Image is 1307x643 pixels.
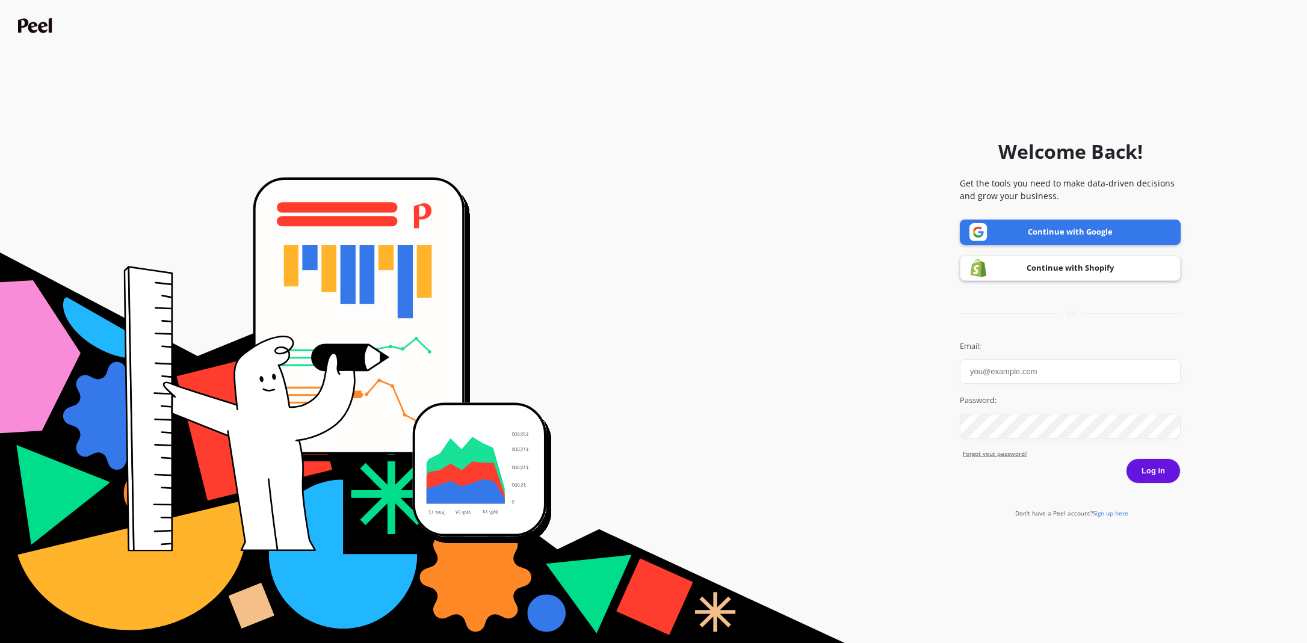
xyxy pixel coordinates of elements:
span: Sign up here [1093,509,1128,517]
button: Log in [1126,458,1181,484]
img: Peel [18,18,55,33]
a: Continue with Shopify [960,256,1181,281]
input: you@example.com [960,359,1181,384]
a: Forgot yout password? [963,449,1181,458]
label: Password: [960,395,1181,407]
label: Email: [960,340,1181,352]
a: Continue with Google [960,220,1181,245]
div: or [960,309,1181,318]
img: Google logo [969,223,987,241]
a: Don't have a Peel account?Sign up here [1015,509,1128,517]
img: Shopify logo [969,259,987,277]
h1: Welcome Back! [998,137,1143,166]
p: Get the tools you need to make data-driven decisions and grow your business. [960,177,1181,202]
